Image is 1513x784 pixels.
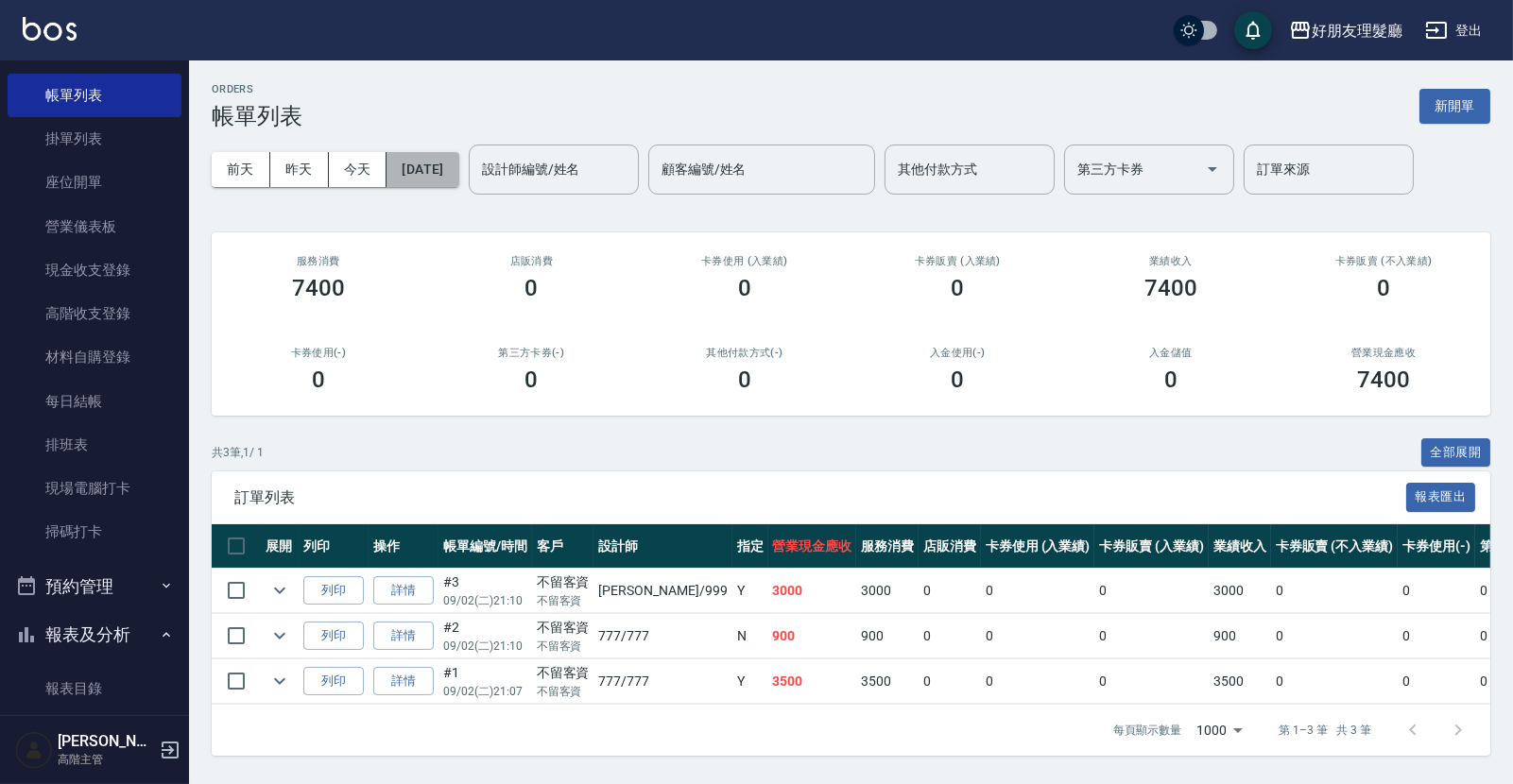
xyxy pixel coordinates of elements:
[732,614,768,658] td: N
[768,524,857,569] th: 營業現金應收
[919,524,981,569] th: 店販消費
[266,667,294,695] button: expand row
[593,524,731,569] th: 設計師
[234,488,1406,507] span: 訂單列表
[1398,524,1475,569] th: 卡券使用(-)
[1197,154,1228,184] button: Open
[1094,659,1209,704] td: 0
[58,751,154,768] p: 高階主管
[312,366,325,393] h3: 0
[1271,524,1398,569] th: 卡券販賣 (不入業績)
[234,347,403,359] h2: 卡券使用(-)
[373,667,434,696] a: 詳情
[661,255,829,267] h2: 卡券使用 (入業績)
[234,255,403,267] h3: 服務消費
[1094,569,1209,613] td: 0
[1398,614,1475,658] td: 0
[266,576,294,605] button: expand row
[1377,275,1390,301] h3: 0
[951,366,964,393] h3: 0
[303,576,364,605] button: 列印
[981,569,1095,613] td: 0
[1209,659,1271,704] td: 3500
[732,524,768,569] th: 指定
[373,622,434,651] a: 詳情
[919,569,981,613] td: 0
[1406,487,1476,505] a: 報表匯出
[524,366,538,393] h3: 0
[1421,438,1491,468] button: 全部展開
[212,152,270,187] button: 前天
[8,335,181,379] a: 材料自購登錄
[1280,722,1371,739] p: 第 1–3 筆 共 3 筆
[1113,722,1181,739] p: 每頁顯示數量
[438,614,532,658] td: #2
[8,205,181,248] a: 營業儀表板
[981,524,1095,569] th: 卡券使用 (入業績)
[1398,659,1475,704] td: 0
[266,622,294,650] button: expand row
[1312,19,1402,43] div: 好朋友理髮廳
[732,569,768,613] td: Y
[1271,614,1398,658] td: 0
[856,569,919,613] td: 3000
[8,667,181,710] a: 報表目錄
[1357,366,1410,393] h3: 7400
[1087,347,1255,359] h2: 入金儲值
[537,683,590,700] p: 不留客資
[1209,569,1271,613] td: 3000
[593,614,731,658] td: 777 /777
[1398,569,1475,613] td: 0
[537,638,590,655] p: 不留客資
[738,275,751,301] h3: 0
[369,524,438,569] th: 操作
[1300,347,1469,359] h2: 營業現金應收
[919,614,981,658] td: 0
[443,638,527,655] p: 09/02 (二) 21:10
[1300,255,1469,267] h2: 卡券販賣 (不入業績)
[768,569,857,613] td: 3000
[732,659,768,704] td: Y
[270,152,329,187] button: 昨天
[1209,524,1271,569] th: 業績收入
[303,622,364,651] button: 列印
[1209,614,1271,658] td: 900
[1418,13,1490,48] button: 登出
[537,572,590,592] div: 不留客資
[981,614,1095,658] td: 0
[212,444,264,461] p: 共 3 筆, 1 / 1
[438,659,532,704] td: #1
[373,576,434,605] a: 詳情
[1419,89,1490,124] button: 新開單
[1164,366,1178,393] h3: 0
[8,161,181,204] a: 座位開單
[1234,11,1272,49] button: save
[212,103,302,129] h3: 帳單列表
[951,275,964,301] h3: 0
[443,592,527,609] p: 09/02 (二) 21:10
[537,618,590,638] div: 不留客資
[58,732,154,751] h5: [PERSON_NAME]
[981,659,1095,704] td: 0
[856,614,919,658] td: 900
[856,659,919,704] td: 3500
[8,74,181,117] a: 帳單列表
[443,683,527,700] p: 09/02 (二) 21:07
[524,275,538,301] h3: 0
[532,524,594,569] th: 客戶
[261,524,299,569] th: 展開
[8,117,181,161] a: 掛單列表
[856,524,919,569] th: 服務消費
[212,83,302,95] h2: ORDERS
[1094,524,1209,569] th: 卡券販賣 (入業績)
[537,592,590,609] p: 不留客資
[661,347,829,359] h2: 其他付款方式(-)
[874,347,1042,359] h2: 入金使用(-)
[1144,275,1197,301] h3: 7400
[329,152,387,187] button: 今天
[387,152,458,187] button: [DATE]
[1087,255,1255,267] h2: 業績收入
[1419,96,1490,114] a: 新開單
[8,248,181,292] a: 現金收支登錄
[8,510,181,554] a: 掃碼打卡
